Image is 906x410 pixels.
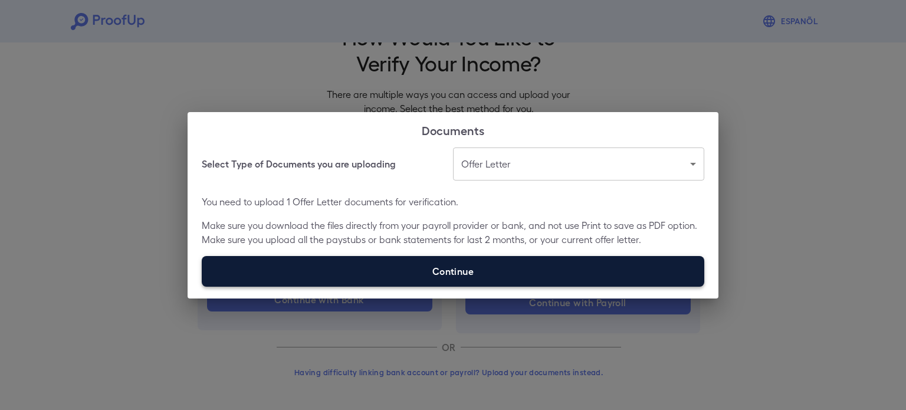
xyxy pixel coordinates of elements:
div: Offer Letter [453,147,704,181]
p: You need to upload 1 Offer Letter documents for verification. [202,195,704,209]
h2: Documents [188,112,718,147]
label: Continue [202,256,704,287]
p: Make sure you download the files directly from your payroll provider or bank, and not use Print t... [202,218,704,247]
h6: Select Type of Documents you are uploading [202,157,396,171]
